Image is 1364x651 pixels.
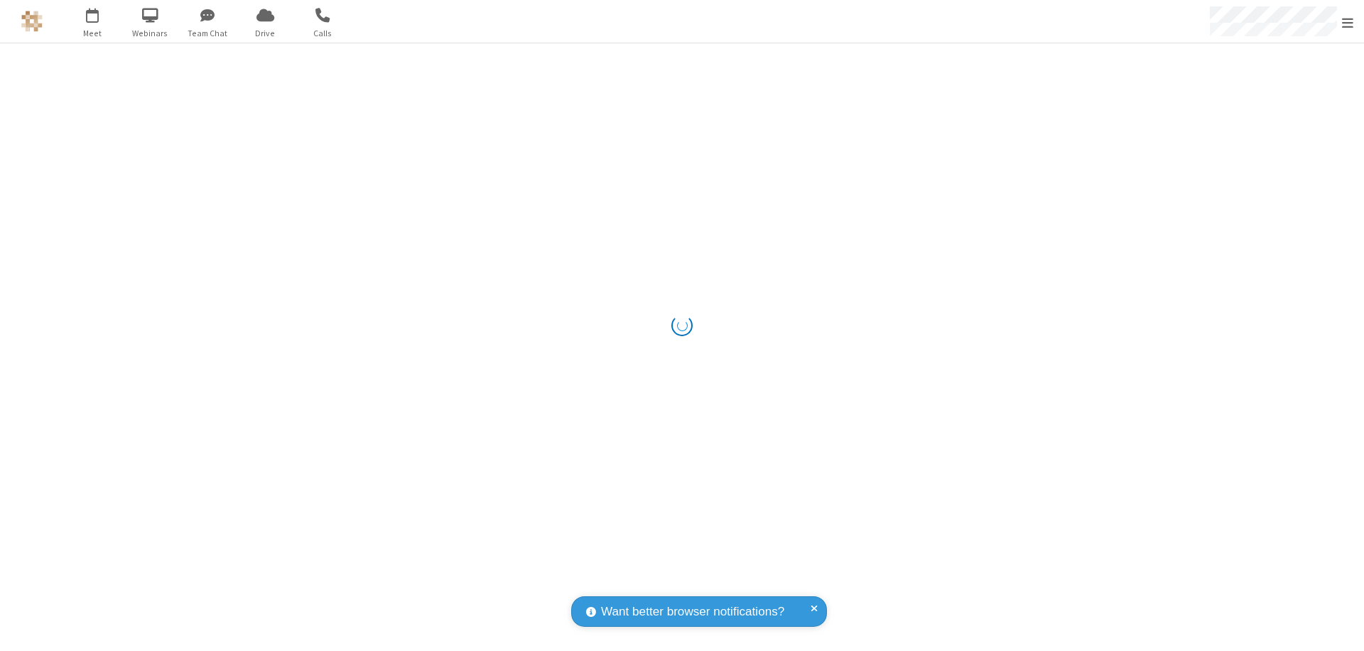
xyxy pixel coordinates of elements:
[296,27,350,40] span: Calls
[21,11,43,32] img: QA Selenium DO NOT DELETE OR CHANGE
[124,27,177,40] span: Webinars
[601,603,784,621] span: Want better browser notifications?
[239,27,292,40] span: Drive
[181,27,234,40] span: Team Chat
[66,27,119,40] span: Meet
